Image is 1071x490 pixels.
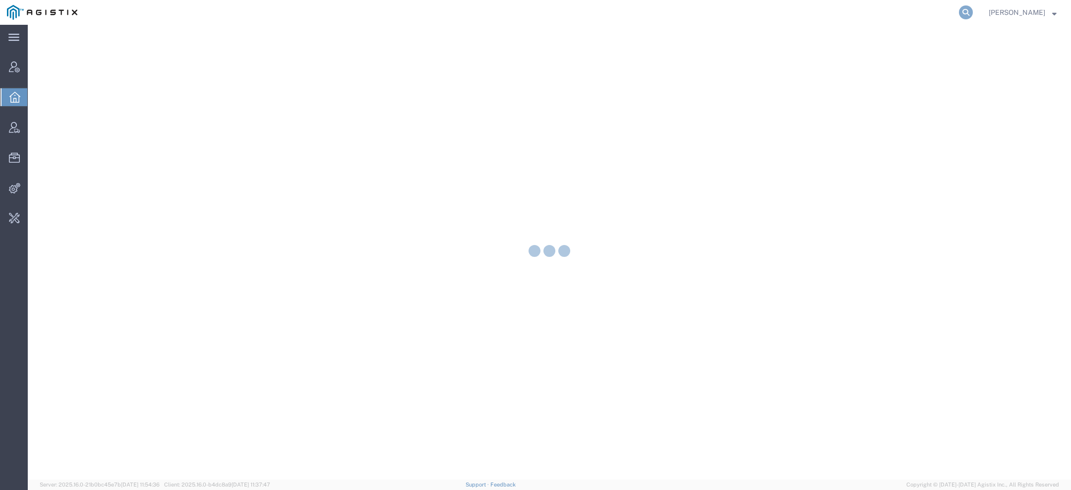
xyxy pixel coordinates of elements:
button: [PERSON_NAME] [988,6,1057,18]
a: Feedback [490,482,516,488]
span: [DATE] 11:54:36 [121,482,160,488]
img: logo [7,5,77,20]
span: [DATE] 11:37:47 [232,482,270,488]
span: Server: 2025.16.0-21b0bc45e7b [40,482,160,488]
a: Support [466,482,490,488]
span: Client: 2025.16.0-b4dc8a9 [164,482,270,488]
span: Kaitlyn Hostetler [989,7,1045,18]
span: Copyright © [DATE]-[DATE] Agistix Inc., All Rights Reserved [906,481,1059,489]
